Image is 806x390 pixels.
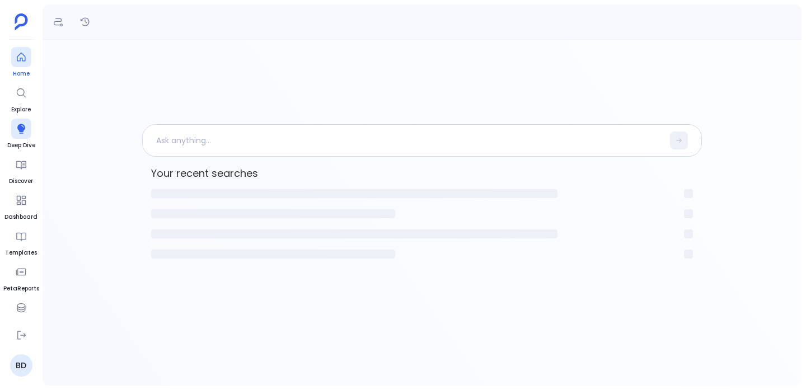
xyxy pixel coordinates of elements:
span: Your recent searches [142,163,702,184]
span: Explore [11,105,31,114]
span: Templates [5,248,37,257]
a: Discover [9,154,33,186]
button: History [76,13,94,31]
button: Definitions [49,13,67,31]
a: Deep Dive [7,119,35,150]
a: PetaReports [3,262,39,293]
a: BD [10,354,32,377]
span: Discover [9,177,33,186]
img: petavue logo [15,13,28,30]
a: Templates [5,226,37,257]
a: Explore [11,83,31,114]
span: Home [11,69,31,78]
span: Dashboard [4,213,38,222]
span: PetaReports [3,284,39,293]
a: Dashboard [4,190,38,222]
a: Data Hub [7,298,35,329]
span: Deep Dive [7,141,35,150]
a: Home [11,47,31,78]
